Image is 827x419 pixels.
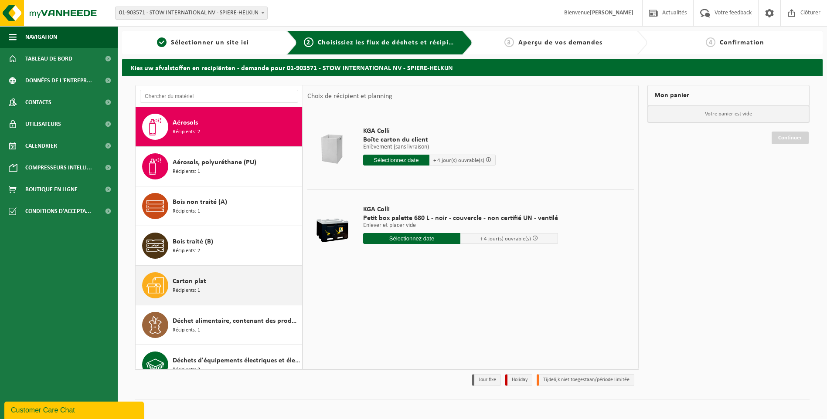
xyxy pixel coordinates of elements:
[173,355,300,366] span: Déchets d'équipements électriques et électroniques - Sans tubes cathodiques
[363,205,558,214] span: KGA Colli
[590,10,633,16] strong: [PERSON_NAME]
[173,237,213,247] span: Bois traité (B)
[116,7,267,19] span: 01-903571 - STOW INTERNATIONAL NV - SPIERE-HELKIJN
[303,85,397,107] div: Choix de récipient et planning
[25,135,57,157] span: Calendrier
[173,197,227,207] span: Bois non traité (A)
[25,26,57,48] span: Navigation
[173,157,256,168] span: Aérosols, polyuréthane (PU)
[136,266,303,305] button: Carton plat Récipients: 1
[363,214,558,223] span: Petit box palette 680 L - noir - couvercle - non certifié UN - ventilé
[136,345,303,385] button: Déchets d'équipements électriques et électroniques - Sans tubes cathodiques Récipients: 2
[537,374,634,386] li: Tijdelijk niet toegestaan/période limitée
[173,207,200,216] span: Récipients: 1
[173,118,198,128] span: Aérosols
[472,374,501,386] li: Jour fixe
[173,326,200,335] span: Récipients: 1
[304,37,313,47] span: 2
[363,155,429,166] input: Sélectionnez date
[25,113,61,135] span: Utilisateurs
[25,200,91,222] span: Conditions d'accepta...
[647,85,810,106] div: Mon panier
[136,305,303,345] button: Déchet alimentaire, contenant des produits d'origine animale, non emballé, catégorie 3 Récipients: 1
[480,236,531,242] span: + 4 jour(s) ouvrable(s)
[140,90,298,103] input: Chercher du matériel
[25,91,51,113] span: Contacts
[136,107,303,147] button: Aérosols Récipients: 2
[318,39,463,46] span: Choisissiez les flux de déchets et récipients
[136,186,303,226] button: Bois non traité (A) Récipients: 1
[173,276,206,287] span: Carton plat
[720,39,764,46] span: Confirmation
[772,132,809,144] a: Continuer
[173,316,300,326] span: Déchet alimentaire, contenant des produits d'origine animale, non emballé, catégorie 3
[173,168,200,176] span: Récipients: 1
[25,157,92,179] span: Compresseurs intelli...
[433,158,484,163] span: + 4 jour(s) ouvrable(s)
[122,59,823,76] h2: Kies uw afvalstoffen en recipiënten - demande pour 01-903571 - STOW INTERNATIONAL NV - SPIERE-HEL...
[115,7,268,20] span: 01-903571 - STOW INTERNATIONAL NV - SPIERE-HELKIJN
[173,287,200,295] span: Récipients: 1
[505,374,532,386] li: Holiday
[126,37,280,48] a: 1Sélectionner un site ici
[157,37,167,47] span: 1
[648,106,809,122] p: Votre panier est vide
[173,247,200,255] span: Récipients: 2
[504,37,514,47] span: 3
[25,70,92,91] span: Données de l'entrepr...
[136,147,303,186] button: Aérosols, polyuréthane (PU) Récipients: 1
[171,39,249,46] span: Sélectionner un site ici
[363,233,461,244] input: Sélectionnez date
[363,127,496,135] span: KGA Colli
[173,366,200,374] span: Récipients: 2
[706,37,715,47] span: 4
[363,135,496,144] span: Boîte carton du client
[518,39,602,46] span: Aperçu de vos demandes
[25,179,78,200] span: Boutique en ligne
[363,223,558,229] p: Enlever et placer vide
[4,400,146,419] iframe: chat widget
[363,144,496,150] p: Enlèvement (sans livraison)
[25,48,72,70] span: Tableau de bord
[136,226,303,266] button: Bois traité (B) Récipients: 2
[173,128,200,136] span: Récipients: 2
